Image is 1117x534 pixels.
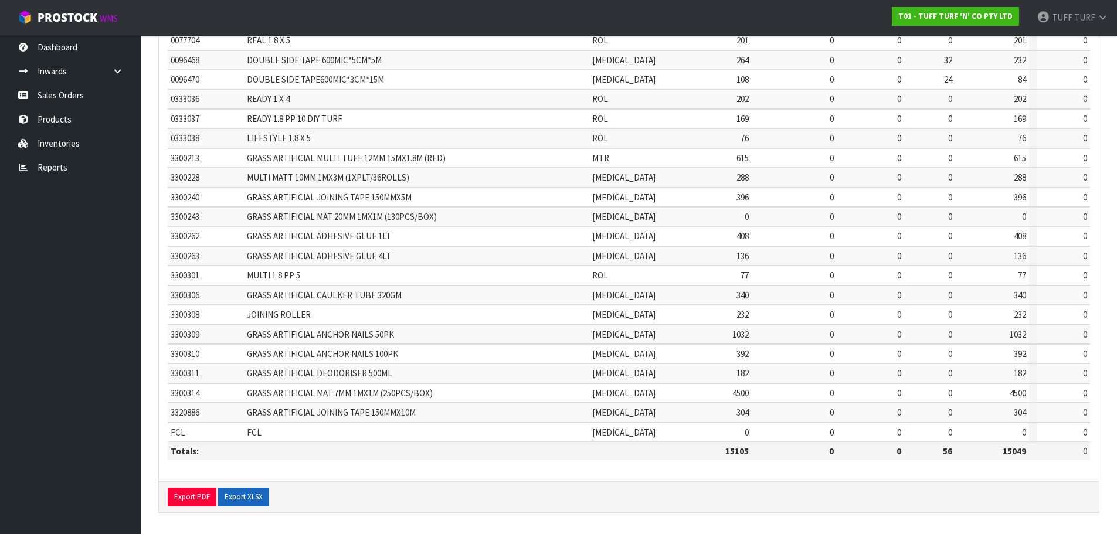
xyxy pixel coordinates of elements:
span: GRASS ARTIFICIAL DEODORISER 500ML [247,368,392,379]
span: GRASS ARTIFICIAL ANCHOR NAILS 50PK [247,329,394,340]
span: 0333036 [171,93,199,104]
span: 232 [736,309,749,320]
span: 0 [745,427,749,438]
span: [MEDICAL_DATA] [592,192,656,203]
span: 340 [1014,290,1026,301]
img: cube-alt.png [18,10,32,25]
span: ROL [592,270,608,281]
span: READY 1 X 4 [247,93,290,104]
span: 0 [948,192,952,203]
span: 3300263 [171,250,199,261]
strong: 0 [897,445,901,457]
span: [MEDICAL_DATA] [592,329,656,340]
span: 0 [1083,445,1087,457]
span: 0 [830,290,834,301]
span: 3300306 [171,290,199,301]
span: 0 [830,329,834,340]
span: [MEDICAL_DATA] [592,427,656,438]
span: READY 1.8 PP 10 DIY TURF [247,113,342,124]
span: ROL [592,35,608,46]
span: 3300308 [171,309,199,320]
span: 264 [736,55,749,66]
span: 202 [1014,93,1026,104]
span: 0 [948,290,952,301]
span: ROL [592,132,608,144]
span: 3300213 [171,152,199,164]
span: 108 [736,74,749,85]
span: 0 [897,368,901,379]
span: 3300310 [171,348,199,359]
span: GRASS ARTIFICIAL JOINING TAPE 150MMX5M [247,192,412,203]
span: 0 [1083,309,1087,320]
span: 0 [897,407,901,418]
span: 0 [830,192,834,203]
span: 0 [948,250,952,261]
span: 0 [897,113,901,124]
span: 0 [1083,250,1087,261]
span: 3300228 [171,172,199,183]
span: 340 [736,290,749,301]
span: 0 [897,152,901,164]
span: 0 [1083,152,1087,164]
span: 396 [736,192,749,203]
span: 0 [1083,407,1087,418]
span: 84 [1018,74,1026,85]
strong: 15049 [1003,445,1026,457]
span: TUFF TURF [1052,12,1095,23]
span: 0 [830,270,834,281]
span: 0 [830,113,834,124]
span: 232 [1014,309,1026,320]
span: 0 [1083,329,1087,340]
span: GRASS ARTIFICIAL ANCHOR NAILS 100PK [247,348,398,359]
span: 0 [897,387,901,399]
span: 0 [745,211,749,222]
span: 0 [948,172,952,183]
span: 0 [948,35,952,46]
span: GRASS ARTIFICIAL MULTI TUFF 12MM 15MX1.8M (RED) [247,152,446,164]
span: 3300240 [171,192,199,203]
span: 0 [897,192,901,203]
span: 3300262 [171,230,199,242]
span: 288 [736,172,749,183]
span: [MEDICAL_DATA] [592,230,656,242]
span: 0 [948,368,952,379]
span: 0 [1083,348,1087,359]
span: MTR [592,152,609,164]
span: 304 [736,407,749,418]
span: 0 [948,93,952,104]
span: 0 [830,35,834,46]
span: 0 [830,74,834,85]
span: [MEDICAL_DATA] [592,211,656,222]
span: 0 [1083,368,1087,379]
span: 0 [1083,230,1087,242]
span: 32 [944,55,952,66]
span: 4500 [1010,387,1026,399]
span: 76 [741,132,749,144]
span: [MEDICAL_DATA] [592,172,656,183]
span: 0 [1083,55,1087,66]
span: 0333038 [171,132,199,144]
span: REAL 1.8 X 5 [247,35,290,46]
span: GRASS ARTIFICIAL MAT 7MM 1MX1M (250PCS/BOX) [247,387,433,399]
span: 408 [1014,230,1026,242]
span: 0 [1083,387,1087,399]
span: 77 [741,270,749,281]
span: 0 [1083,132,1087,144]
span: 0 [1083,74,1087,85]
span: MULTI MATT 10MM 1MX3M (1XPLT/36ROLLS) [247,172,409,183]
span: [MEDICAL_DATA] [592,407,656,418]
span: 392 [736,348,749,359]
span: 0 [897,35,901,46]
span: [MEDICAL_DATA] [592,250,656,261]
span: 3320886 [171,407,199,418]
span: 0 [830,387,834,399]
span: 1032 [732,329,749,340]
span: 0 [897,93,901,104]
span: 0096470 [171,74,199,85]
span: 0 [948,329,952,340]
span: [MEDICAL_DATA] [592,55,656,66]
span: 0 [830,93,834,104]
span: [MEDICAL_DATA] [592,387,656,399]
strong: 15105 [725,445,749,457]
span: DOUBLE SIDE TAPE 600MIC*5CM*5M [247,55,382,66]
